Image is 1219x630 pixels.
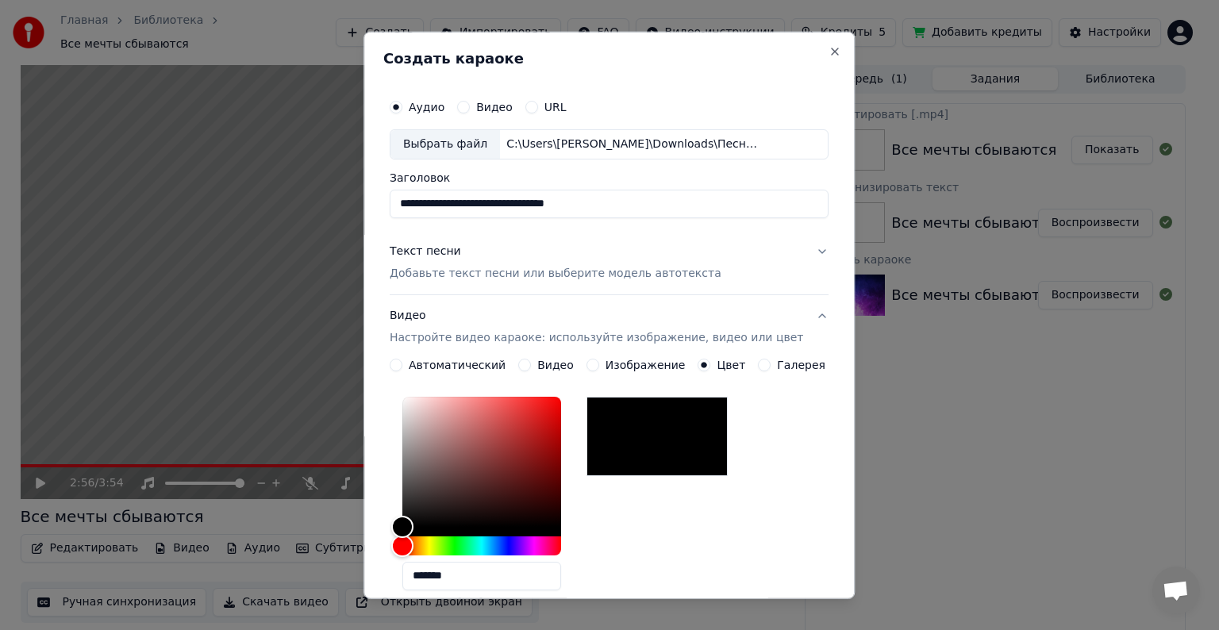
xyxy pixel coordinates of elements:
h2: Создать караоке [383,52,835,66]
label: Цвет [717,359,746,371]
label: Заголовок [390,172,829,183]
label: Автоматический [409,359,506,371]
label: Изображение [606,359,686,371]
label: Галерея [778,359,826,371]
p: Настройте видео караоке: используйте изображение, видео или цвет [390,330,803,346]
div: Hue [402,536,561,555]
label: URL [544,102,567,113]
button: ВидеоНастройте видео караоке: используйте изображение, видео или цвет [390,295,829,359]
div: C:\Users\[PERSON_NAME]\Downloads\Песня под Рождество (-) ([DOMAIN_NAME]).mp3 [500,136,770,152]
div: Выбрать файл [390,130,500,159]
label: Видео [476,102,513,113]
label: Видео [537,359,574,371]
div: Видео [390,308,803,346]
button: Текст песниДобавьте текст песни или выберите модель автотекста [390,231,829,294]
div: Текст песни [390,244,461,259]
p: Добавьте текст песни или выберите модель автотекста [390,266,721,282]
div: Color [402,397,561,527]
label: Аудио [409,102,444,113]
